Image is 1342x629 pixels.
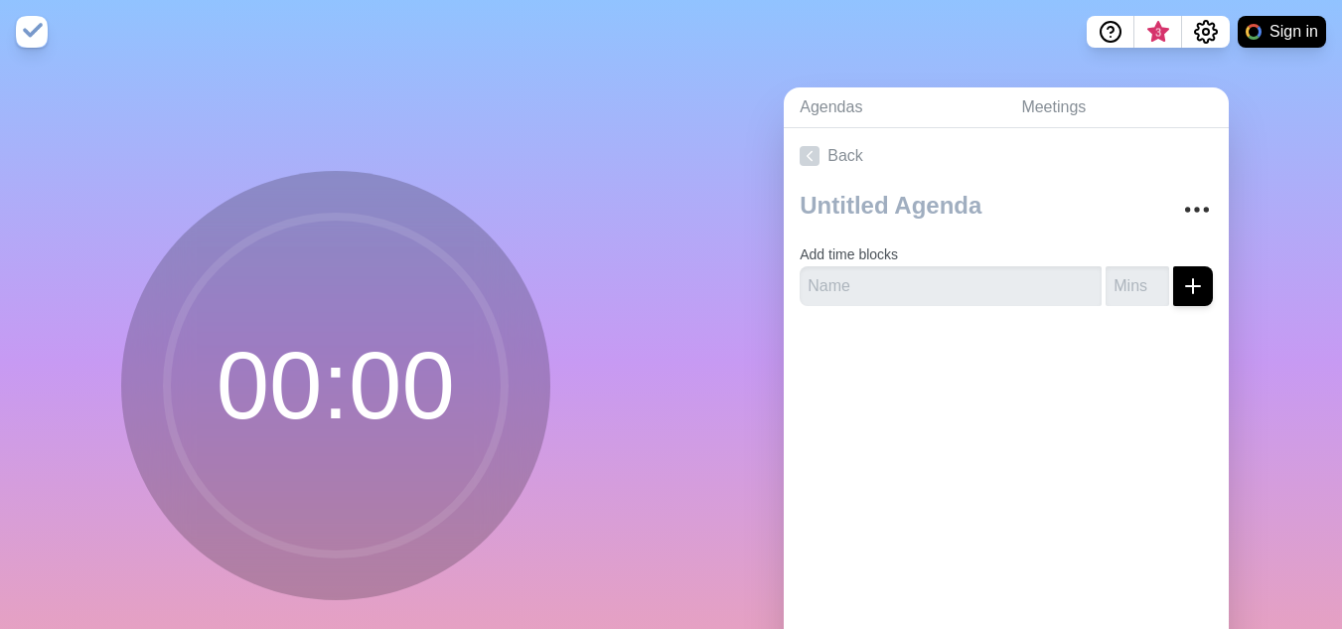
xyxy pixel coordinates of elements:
a: Meetings [1005,87,1229,128]
input: Name [800,266,1102,306]
a: Agendas [784,87,1005,128]
button: Sign in [1238,16,1326,48]
a: Back [784,128,1229,184]
img: timeblocks logo [16,16,48,48]
button: What’s new [1134,16,1182,48]
label: Add time blocks [800,246,898,262]
input: Mins [1106,266,1169,306]
button: More [1177,190,1217,230]
span: 3 [1150,25,1166,41]
button: Settings [1182,16,1230,48]
button: Help [1087,16,1134,48]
